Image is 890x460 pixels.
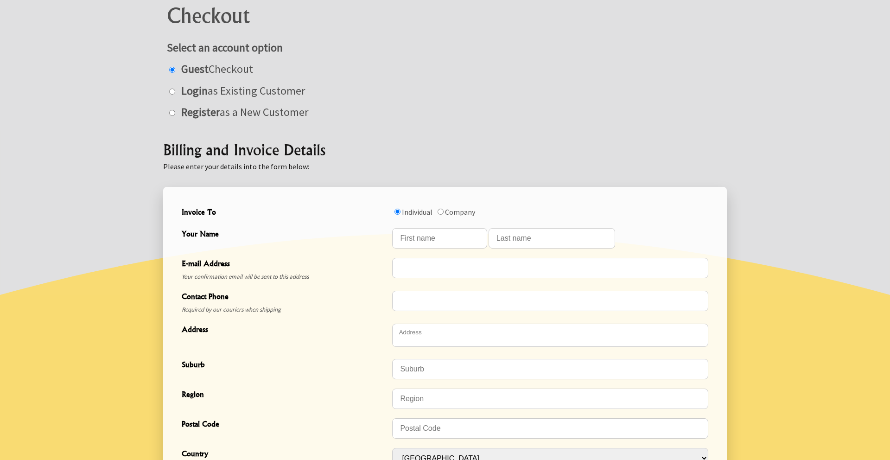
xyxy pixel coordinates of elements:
[182,304,388,315] span: Required by our couriers when shipping
[392,324,708,347] textarea: Address
[392,389,708,409] input: Region
[402,207,432,217] label: Individual
[163,161,727,172] p: Please enter your details into the form below:
[182,258,388,271] span: E-mail Address
[392,291,708,311] input: Contact Phone
[177,83,305,98] label: as Existing Customer
[394,209,400,215] input: Invoice To
[182,291,388,304] span: Contact Phone
[181,83,208,98] strong: Login
[181,105,220,119] strong: Register
[182,359,388,372] span: Suburb
[181,62,209,76] strong: Guest
[445,207,475,217] label: Company
[392,418,708,439] input: Postal Code
[182,271,388,282] span: Your confirmation email will be sent to this address
[167,5,723,27] h1: Checkout
[392,228,487,249] input: Your Name
[177,62,253,76] label: Checkout
[182,418,388,432] span: Postal Code
[167,40,283,55] strong: Select an account option
[392,258,708,278] input: E-mail Address
[177,105,308,119] label: as a New Customer
[182,206,388,220] span: Invoice To
[182,389,388,402] span: Region
[182,324,388,337] span: Address
[182,228,388,242] span: Your Name
[163,139,727,161] h2: Billing and Invoice Details
[438,209,444,215] input: Invoice To
[392,359,708,379] input: Suburb
[489,228,615,249] input: Your Name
